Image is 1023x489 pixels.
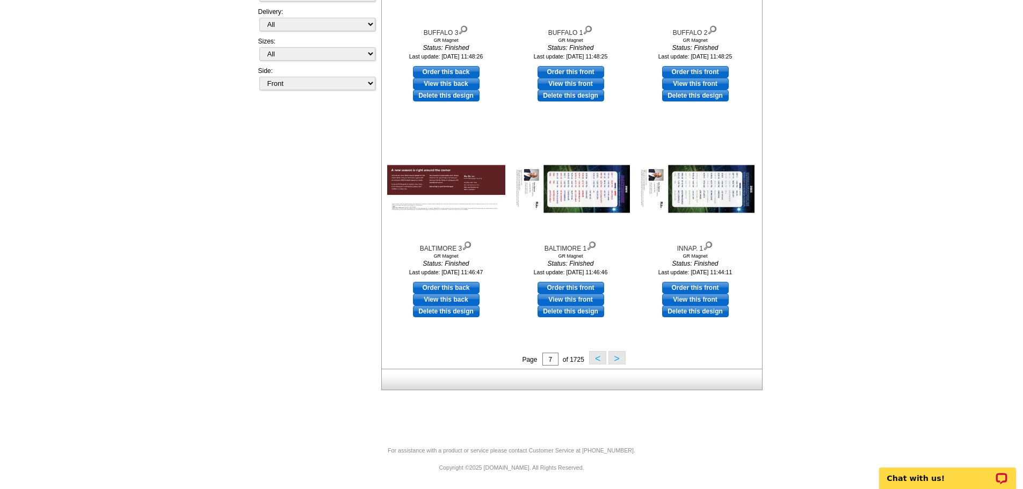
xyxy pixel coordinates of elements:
[662,294,729,305] a: View this front
[512,165,630,213] img: BALTIMORE 1
[462,239,472,251] img: view design details
[522,356,537,363] span: Page
[636,253,754,259] div: GR Magnet
[387,38,505,43] div: GR Magnet
[658,53,732,60] small: Last update: [DATE] 11:48:25
[387,23,505,38] div: BUFFALO 3
[387,43,505,53] i: Status: Finished
[387,259,505,268] i: Status: Finished
[608,351,626,364] button: >
[413,294,480,305] a: View this back
[658,269,732,275] small: Last update: [DATE] 11:44:11
[636,259,754,268] i: Status: Finished
[413,78,480,90] a: View this back
[258,7,374,37] div: Delivery:
[534,53,608,60] small: Last update: [DATE] 11:48:25
[538,305,604,317] a: Delete this design
[387,239,505,253] div: BALTIMORE 3
[512,43,630,53] i: Status: Finished
[636,43,754,53] i: Status: Finished
[662,66,729,78] a: use this design
[458,23,468,35] img: view design details
[538,90,604,101] a: Delete this design
[512,259,630,268] i: Status: Finished
[409,53,483,60] small: Last update: [DATE] 11:48:26
[534,269,608,275] small: Last update: [DATE] 11:46:46
[872,455,1023,489] iframe: LiveChat chat widget
[387,165,505,213] img: BALTIMORE 3
[662,90,729,101] a: Delete this design
[636,38,754,43] div: GR Magnet
[703,239,713,251] img: view design details
[538,66,604,78] a: use this design
[707,23,717,35] img: view design details
[409,269,483,275] small: Last update: [DATE] 11:46:47
[512,38,630,43] div: GR Magnet
[413,282,480,294] a: use this design
[636,165,754,213] img: INNAP. 1
[538,282,604,294] a: use this design
[258,37,374,66] div: Sizes:
[512,253,630,259] div: GR Magnet
[586,239,597,251] img: view design details
[636,239,754,253] div: INNAP. 1
[387,253,505,259] div: GR Magnet
[538,294,604,305] a: View this front
[662,305,729,317] a: Delete this design
[512,239,630,253] div: BALTIMORE 1
[413,66,480,78] a: use this design
[563,356,584,363] span: of 1725
[258,66,374,91] div: Side:
[583,23,593,35] img: view design details
[636,23,754,38] div: BUFFALO 2
[662,282,729,294] a: use this design
[589,351,606,364] button: <
[538,78,604,90] a: View this front
[512,23,630,38] div: BUFFALO 1
[413,90,480,101] a: Delete this design
[662,78,729,90] a: View this front
[413,305,480,317] a: Delete this design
